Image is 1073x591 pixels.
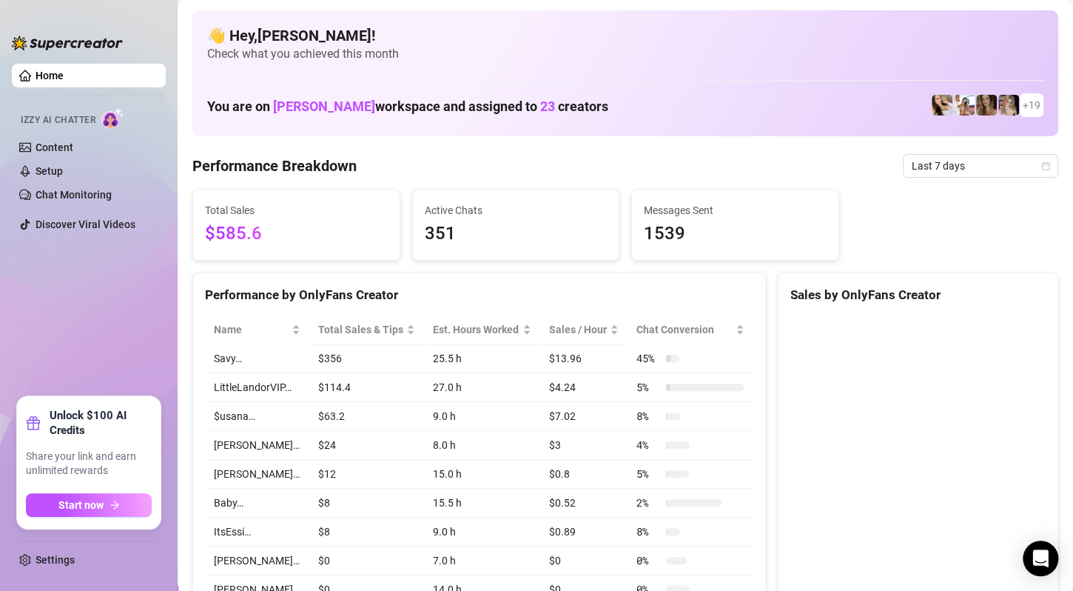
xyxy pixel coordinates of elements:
[36,165,63,177] a: Setup
[998,95,1019,116] img: Miss (@misscozypeach)
[425,220,608,248] span: 351
[790,285,1046,305] div: Sales by OnlyFans Creator
[636,408,660,424] span: 8 %
[954,95,975,116] img: Annie (@anniemiao)
[932,95,952,116] img: Avry (@avryjennerfree)
[424,518,540,547] td: 9.0 h
[273,98,375,114] span: [PERSON_NAME]
[207,25,1043,46] h4: 👋 Hey, [PERSON_NAME] !
[36,554,75,566] a: Settings
[540,518,628,547] td: $0.89
[110,500,120,510] span: arrow-right
[205,518,309,547] td: ItsEssi…
[540,460,628,489] td: $0.8
[21,113,95,127] span: Izzy AI Chatter
[207,98,608,115] h1: You are on workspace and assigned to creators
[12,36,123,50] img: logo-BBDzfeDw.svg
[976,95,997,116] img: Cody (@heyitscodee)
[58,499,104,511] span: Start now
[26,450,152,478] span: Share your link and earn unlimited rewards
[540,547,628,575] td: $0
[424,344,540,373] td: 25.5 h
[636,466,660,482] span: 5 %
[26,493,152,517] button: Start nowarrow-right
[636,437,660,453] span: 4 %
[540,489,628,518] td: $0.52
[424,460,540,489] td: 15.0 h
[309,373,425,402] td: $114.4
[309,431,425,460] td: $24
[36,189,112,201] a: Chat Monitoring
[636,321,733,338] span: Chat Conversion
[205,373,309,402] td: LittleLandorVIP…
[205,431,309,460] td: [PERSON_NAME]…
[424,431,540,460] td: 8.0 h
[424,489,540,518] td: 15.5 h
[205,460,309,489] td: [PERSON_NAME]…
[540,402,628,431] td: $7.02
[1023,541,1058,576] div: Open Intercom Messenger
[1041,161,1050,170] span: calendar
[628,315,753,344] th: Chat Conversion
[636,379,660,395] span: 5 %
[36,218,135,230] a: Discover Viral Videos
[205,344,309,373] td: Savy…
[309,547,425,575] td: $0
[644,220,827,248] span: 1539
[540,98,555,114] span: 23
[636,524,660,540] span: 8 %
[205,285,753,305] div: Performance by OnlyFans Creator
[425,202,608,218] span: Active Chats
[636,350,660,367] span: 45 %
[549,321,607,338] span: Sales / Hour
[309,344,425,373] td: $356
[433,321,519,338] div: Est. Hours Worked
[540,373,628,402] td: $4.24
[424,547,540,575] td: 7.0 h
[309,489,425,518] td: $8
[309,315,425,344] th: Total Sales & Tips
[636,495,660,511] span: 2 %
[205,489,309,518] td: Baby…
[207,46,1043,62] span: Check what you achieved this month
[424,402,540,431] td: 9.0 h
[309,402,425,431] td: $63.2
[318,321,404,338] span: Total Sales & Tips
[50,408,152,438] strong: Unlock $100 AI Credits
[636,552,660,569] span: 0 %
[1023,97,1040,113] span: + 19
[26,415,41,430] span: gift
[101,107,124,129] img: AI Chatter
[36,70,64,81] a: Home
[644,202,827,218] span: Messages Sent
[540,431,628,460] td: $3
[309,518,425,547] td: $8
[205,547,309,575] td: [PERSON_NAME]…
[205,402,309,431] td: $usana…
[540,344,628,373] td: $13.96
[205,202,388,218] span: Total Sales
[205,220,388,248] span: $585.6
[214,321,289,338] span: Name
[205,315,309,344] th: Name
[540,315,628,344] th: Sales / Hour
[309,460,425,489] td: $12
[424,373,540,402] td: 27.0 h
[192,156,357,176] h4: Performance Breakdown
[36,141,73,153] a: Content
[912,155,1049,177] span: Last 7 days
